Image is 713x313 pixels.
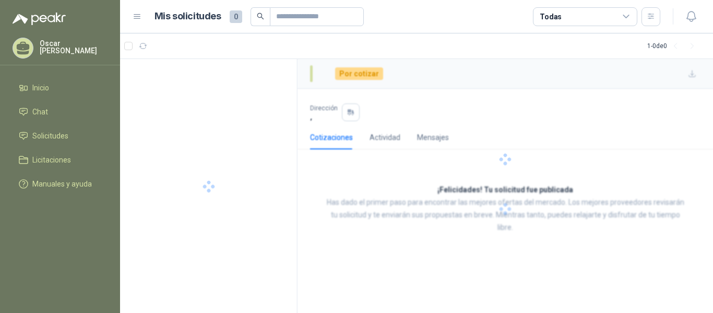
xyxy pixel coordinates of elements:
[32,82,49,94] span: Inicio
[13,13,66,25] img: Logo peakr
[155,9,221,24] h1: Mis solicitudes
[13,78,108,98] a: Inicio
[40,40,108,54] p: Oscar [PERSON_NAME]
[13,126,108,146] a: Solicitudes
[13,102,108,122] a: Chat
[540,11,562,22] div: Todas
[32,154,71,166] span: Licitaciones
[32,178,92,190] span: Manuales y ayuda
[32,130,68,142] span: Solicitudes
[257,13,264,20] span: search
[230,10,242,23] span: 0
[13,174,108,194] a: Manuales y ayuda
[647,38,700,54] div: 1 - 0 de 0
[13,150,108,170] a: Licitaciones
[32,106,48,118] span: Chat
